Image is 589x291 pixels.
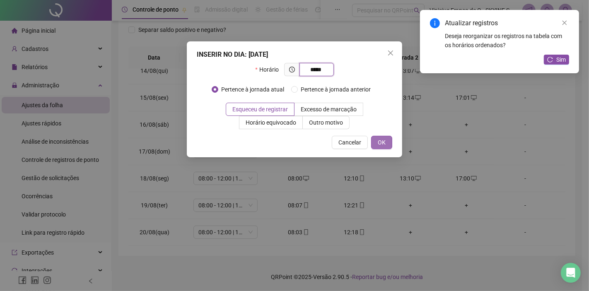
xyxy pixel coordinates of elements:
[289,67,295,72] span: clock-circle
[562,20,567,26] span: close
[255,63,284,76] label: Horário
[301,106,357,113] span: Excesso de marcação
[378,138,386,147] span: OK
[387,50,394,56] span: close
[384,46,397,60] button: Close
[547,57,553,63] span: reload
[560,18,569,27] a: Close
[332,136,368,149] button: Cancelar
[197,50,392,60] div: INSERIR NO DIA : [DATE]
[561,263,581,283] div: Open Intercom Messenger
[218,85,288,94] span: Pertence à jornada atual
[232,106,288,113] span: Esqueceu de registrar
[371,136,392,149] button: OK
[309,119,343,126] span: Outro motivo
[338,138,361,147] span: Cancelar
[544,55,569,65] button: Sim
[556,55,566,64] span: Sim
[445,18,569,28] div: Atualizar registros
[430,18,440,28] span: info-circle
[298,85,374,94] span: Pertence à jornada anterior
[445,31,569,50] div: Deseja reorganizar os registros na tabela com os horários ordenados?
[246,119,296,126] span: Horário equivocado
